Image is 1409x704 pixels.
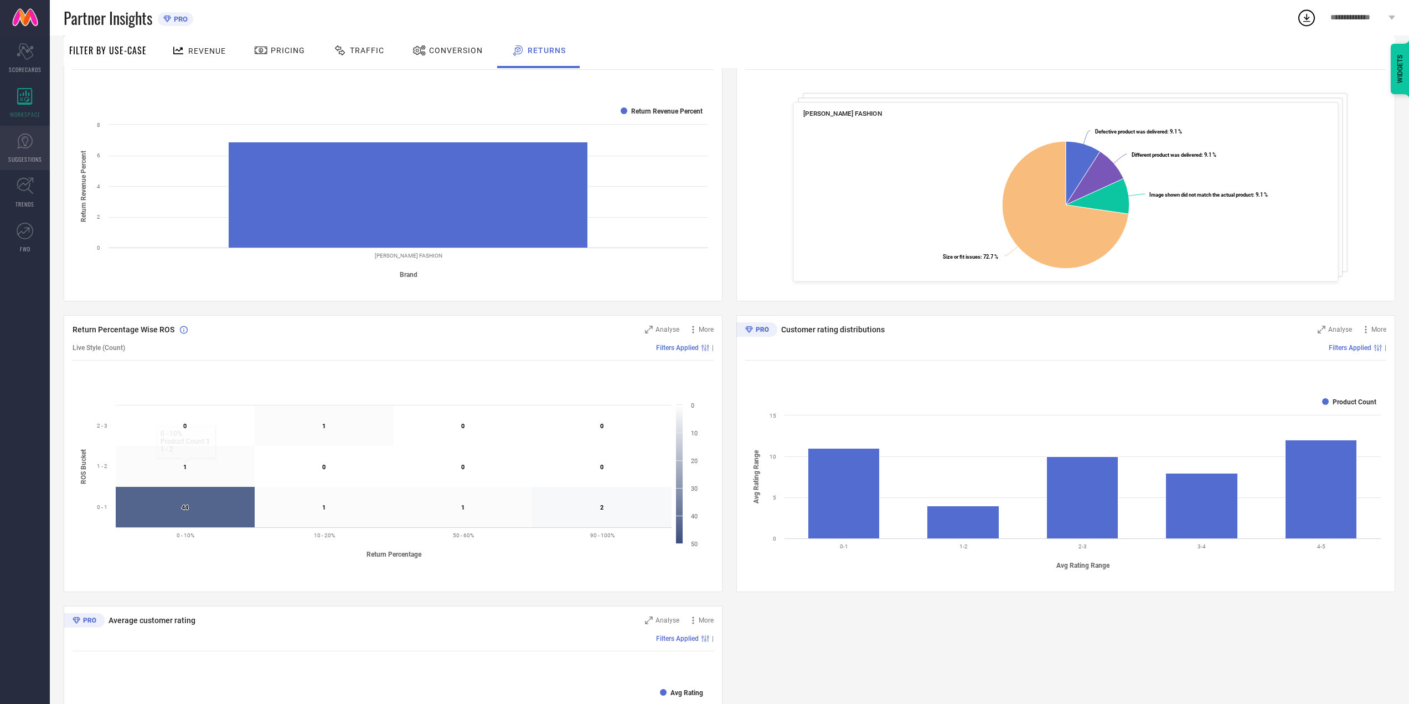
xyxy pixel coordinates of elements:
text: 2 [97,214,100,220]
span: Filter By Use-Case [69,44,147,57]
span: Pricing [271,46,305,55]
div: Premium [64,613,105,630]
text: 0 [322,464,326,471]
span: More [1371,326,1386,333]
text: 1 [322,504,326,511]
span: | [1385,344,1386,352]
text: 50 [691,541,698,548]
text: 1 [461,504,464,511]
span: [PERSON_NAME] FASHION [803,110,882,117]
text: 44 [182,504,189,511]
text: 6 [97,152,100,158]
span: Filters Applied [656,344,699,352]
span: FWD [20,245,30,253]
tspan: Return Percentage [367,551,422,558]
text: Product Count [1333,398,1376,406]
span: More [699,616,714,624]
svg: Zoom [1318,326,1325,333]
svg: Zoom [645,616,653,624]
svg: Zoom [645,326,653,333]
span: TRENDS [16,200,34,208]
text: Avg Rating [670,689,703,697]
text: 0 [97,245,100,251]
text: : 72.7 % [943,254,998,260]
text: 3-4 [1198,543,1206,549]
span: Revenue [188,47,226,55]
tspan: Different product was delivered [1132,152,1201,158]
text: 90 - 100% [590,532,615,538]
text: 1 [322,423,326,430]
text: 0 [461,464,464,471]
div: Open download list [1297,8,1317,28]
text: : 9.1 % [1132,152,1216,158]
span: Traffic [350,46,384,55]
tspan: ROS Bucket [80,449,87,484]
text: 0-1 [840,543,848,549]
text: 2-3 [1078,543,1087,549]
text: 8 [97,122,100,128]
text: 1 [183,464,187,471]
text: 2 - 3 [97,423,107,429]
text: 10 [691,430,698,437]
span: PRO [171,15,188,23]
span: SUGGESTIONS [8,155,42,163]
span: Return Percentage Wise ROS [73,325,174,334]
span: More [699,326,714,333]
text: 1-2 [959,543,968,549]
span: Analyse [656,616,679,624]
text: 10 - 20% [314,532,335,538]
span: | [712,344,714,352]
span: WORKSPACE [10,110,40,119]
text: Return Revenue Percent [631,107,703,115]
span: Returns [528,46,566,55]
span: Analyse [1328,326,1352,333]
text: [PERSON_NAME] FASHION [375,253,442,259]
text: 0 [691,402,694,409]
text: 0 - 10% [177,532,194,538]
tspan: Defective product was delivered [1095,129,1167,135]
span: Partner Insights [64,7,152,29]
text: 30 [691,485,698,492]
text: 10 [770,454,776,460]
text: 0 [773,536,776,542]
text: 0 [600,464,603,471]
span: Customer rating distributions [781,325,885,334]
text: 20 [691,458,698,465]
text: 4 [97,183,100,189]
text: : 9.1 % [1095,129,1182,135]
text: 1 - 2 [97,463,107,469]
span: Average customer rating [109,616,195,625]
span: Conversion [429,46,483,55]
text: 0 [600,423,603,430]
text: 15 [770,413,776,419]
text: 2 [600,504,603,511]
text: : 9.1 % [1149,192,1268,198]
text: 40 [691,513,698,520]
tspan: Return Revenue Percent [80,150,87,222]
span: Live Style (Count) [73,344,125,352]
span: Filters Applied [656,635,699,643]
text: 5 [773,495,776,501]
tspan: Avg Rating Range [1056,562,1110,569]
span: | [712,635,714,643]
span: Analyse [656,326,679,333]
tspan: Size or fit issues [943,254,980,260]
tspan: Brand [400,271,417,279]
text: 0 [461,423,464,430]
text: 4-5 [1317,543,1325,549]
div: Premium [736,322,777,339]
tspan: Image shown did not match the actual product [1149,192,1253,198]
span: SCORECARDS [9,65,42,74]
text: 0 - 1 [97,504,107,510]
text: 0 [183,423,187,430]
text: 50 - 60% [453,532,474,538]
tspan: Avg Rating Range [752,450,760,503]
span: Filters Applied [1329,344,1371,352]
